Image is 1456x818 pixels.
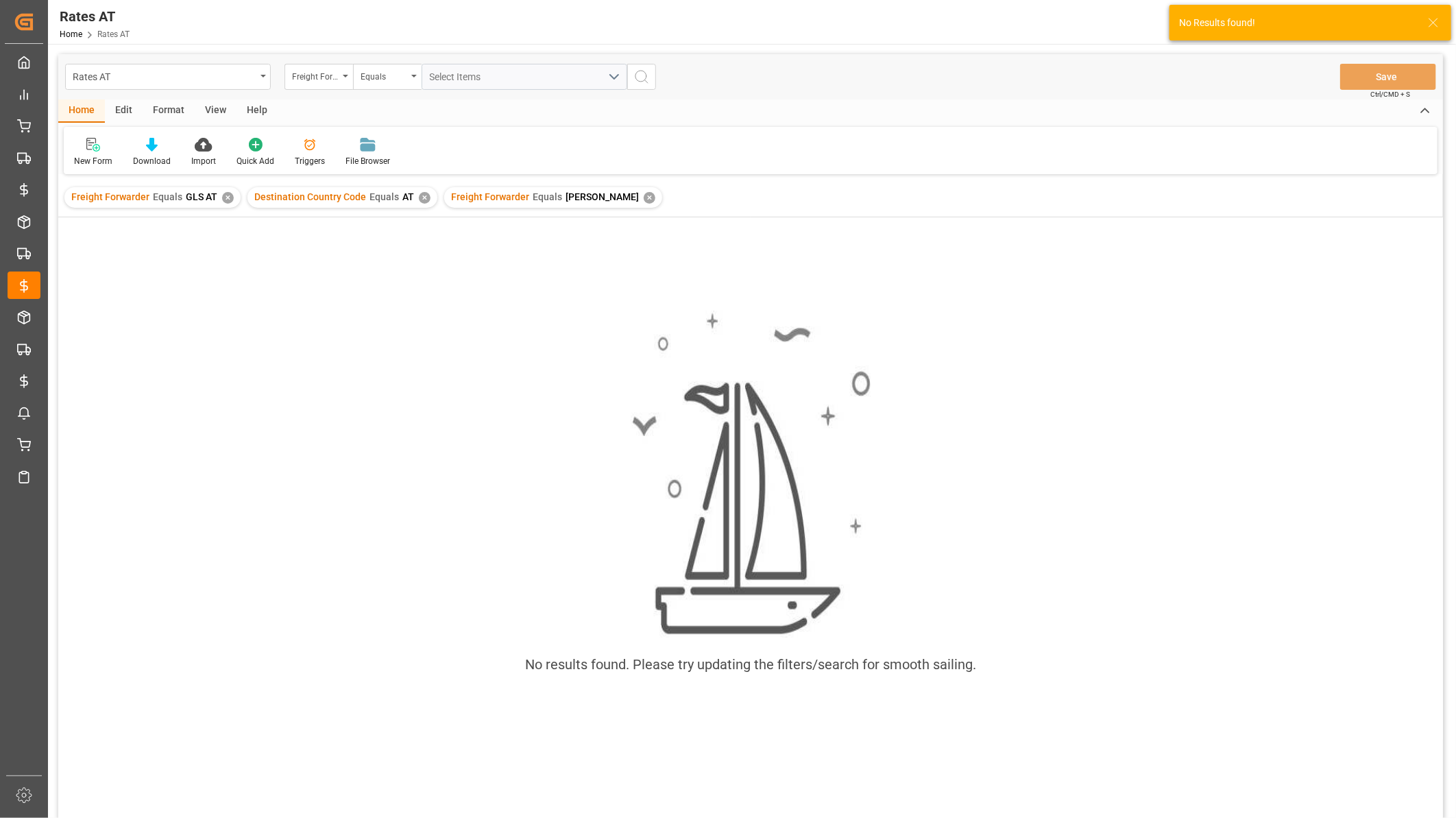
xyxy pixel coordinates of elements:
div: Equals [361,67,407,83]
a: Home [60,29,82,39]
span: GLS AT [186,191,217,202]
div: No results found. Please try updating the filters/search for smooth sailing. [525,654,976,675]
button: open menu [284,64,353,90]
div: Home [58,99,105,123]
div: Rates AT [60,6,130,27]
div: Edit [105,99,143,123]
div: Download [133,155,171,167]
div: File Browser [345,155,390,167]
div: Freight Forwarder [292,67,339,83]
button: open menu [65,64,271,90]
span: Equals [533,191,562,202]
span: Equals [153,191,182,202]
span: Equals [369,191,399,202]
div: Quick Add [236,155,274,167]
div: Import [191,155,216,167]
div: View [195,99,236,123]
span: Freight Forwarder [71,191,149,202]
div: New Form [74,155,112,167]
button: Save [1340,64,1436,90]
div: No Results found! [1179,16,1415,30]
div: ✕ [419,192,430,204]
span: AT [402,191,414,202]
span: [PERSON_NAME] [566,191,639,202]
button: open menu [422,64,627,90]
img: smooth_sailing.jpeg [631,311,871,638]
span: Ctrl/CMD + S [1370,89,1410,99]
span: Freight Forwarder [451,191,529,202]
button: open menu [353,64,422,90]
div: Format [143,99,195,123]
div: ✕ [222,192,234,204]
div: Rates AT [73,67,256,84]
span: Destination Country Code [254,191,366,202]
div: Triggers [295,155,325,167]
button: search button [627,64,656,90]
span: Select Items [430,71,488,82]
div: Help [236,99,278,123]
div: ✕ [644,192,655,204]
